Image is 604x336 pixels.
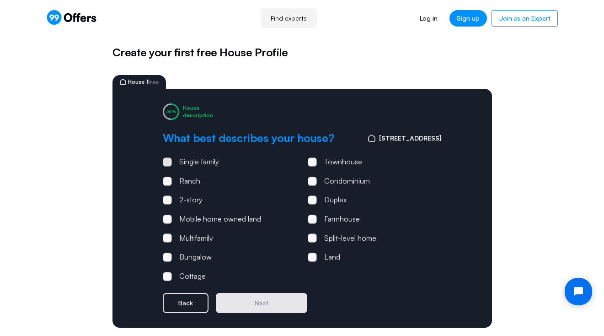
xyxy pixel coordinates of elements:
div: Split-level home [324,233,376,244]
div: Duplex [324,194,347,206]
div: 2-story [179,194,203,206]
div: Land [324,251,340,263]
div: House description [183,104,213,119]
h2: What best describes your house? [163,131,335,145]
button: Next [216,293,307,313]
span: [STREET_ADDRESS] [379,133,442,143]
iframe: Tidio Chat [557,270,600,313]
a: Sign up [449,10,487,27]
a: Join as an Expert [492,10,558,27]
h5: Create your first free House Profile [112,44,492,60]
div: Bungalow [179,251,212,263]
div: Single family [179,156,219,168]
div: Condominium [324,175,370,187]
a: Log in [412,10,445,27]
div: Cottage [179,271,206,282]
div: Mobile home owned land [179,213,261,225]
div: Ranch [179,175,200,187]
div: Townhouse [324,156,362,168]
span: free [148,78,159,85]
a: Find experts [261,8,317,28]
div: Multifamily [179,233,213,244]
span: House 1 [128,79,159,85]
div: Farmhouse [324,213,360,225]
button: Back [163,293,208,313]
